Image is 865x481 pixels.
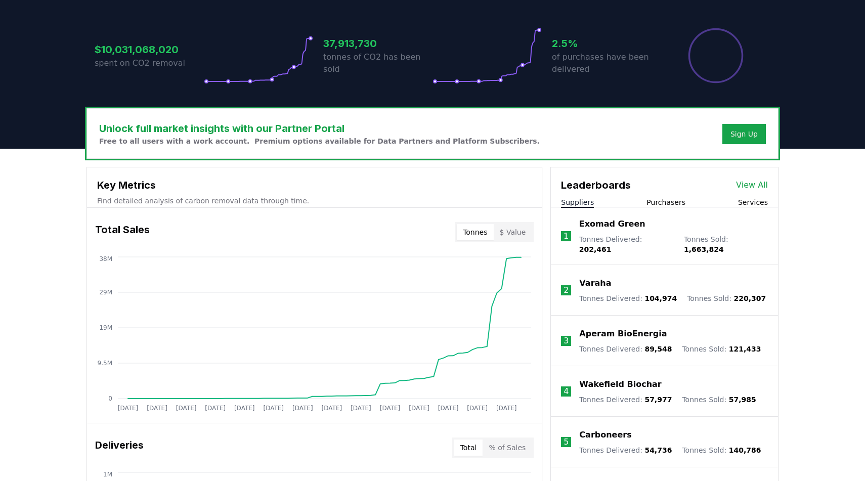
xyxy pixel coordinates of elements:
[736,179,768,191] a: View All
[682,344,761,354] p: Tonnes Sold :
[564,436,569,448] p: 5
[687,293,766,303] p: Tonnes Sold :
[438,405,459,412] tspan: [DATE]
[99,255,112,263] tspan: 38M
[176,405,197,412] tspan: [DATE]
[722,124,766,144] button: Sign Up
[730,129,758,139] a: Sign Up
[205,405,226,412] tspan: [DATE]
[322,405,342,412] tspan: [DATE]
[644,345,672,353] span: 89,548
[351,405,371,412] tspan: [DATE]
[729,396,756,404] span: 57,985
[103,471,112,478] tspan: 1M
[729,446,761,454] span: 140,786
[684,245,724,253] span: 1,663,824
[644,396,672,404] span: 57,977
[118,405,139,412] tspan: [DATE]
[564,385,569,398] p: 4
[323,36,433,51] h3: 37,913,730
[98,360,112,367] tspan: 9.5M
[97,178,532,193] h3: Key Metrics
[494,224,532,240] button: $ Value
[733,294,766,302] span: 220,307
[729,345,761,353] span: 121,433
[467,405,488,412] tspan: [DATE]
[108,395,112,402] tspan: 0
[579,445,672,455] p: Tonnes Delivered :
[561,197,594,207] button: Suppliers
[454,440,483,456] button: Total
[483,440,532,456] button: % of Sales
[147,405,167,412] tspan: [DATE]
[409,405,429,412] tspan: [DATE]
[682,445,761,455] p: Tonnes Sold :
[579,293,677,303] p: Tonnes Delivered :
[579,277,611,289] a: Varaha
[99,324,112,331] tspan: 19M
[579,245,612,253] span: 202,461
[263,405,284,412] tspan: [DATE]
[579,378,661,390] a: Wakefield Biochar
[552,36,661,51] h3: 2.5%
[496,405,517,412] tspan: [DATE]
[644,294,677,302] span: 104,974
[97,196,532,206] p: Find detailed analysis of carbon removal data through time.
[579,429,631,441] a: Carboneers
[579,344,672,354] p: Tonnes Delivered :
[579,395,672,405] p: Tonnes Delivered :
[644,446,672,454] span: 54,736
[292,405,313,412] tspan: [DATE]
[579,218,645,230] a: Exomad Green
[579,328,667,340] a: Aperam BioEnergia
[646,197,685,207] button: Purchasers
[687,27,744,84] div: Percentage of sales delivered
[99,136,540,146] p: Free to all users with a work account. Premium options available for Data Partners and Platform S...
[564,284,569,296] p: 2
[95,42,204,57] h3: $10,031,068,020
[95,438,144,458] h3: Deliveries
[564,230,569,242] p: 1
[564,335,569,347] p: 3
[99,121,540,136] h3: Unlock full market insights with our Partner Portal
[579,234,674,254] p: Tonnes Delivered :
[99,289,112,296] tspan: 29M
[682,395,756,405] p: Tonnes Sold :
[380,405,401,412] tspan: [DATE]
[323,51,433,75] p: tonnes of CO2 has been sold
[552,51,661,75] p: of purchases have been delivered
[457,224,493,240] button: Tonnes
[234,405,255,412] tspan: [DATE]
[95,57,204,69] p: spent on CO2 removal
[738,197,768,207] button: Services
[561,178,631,193] h3: Leaderboards
[95,222,150,242] h3: Total Sales
[684,234,768,254] p: Tonnes Sold :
